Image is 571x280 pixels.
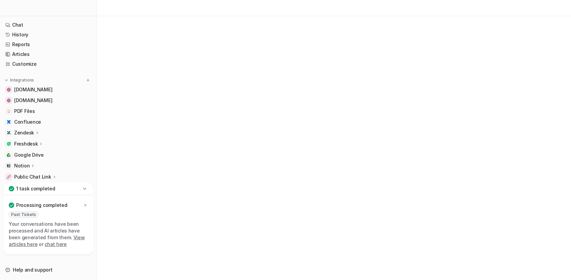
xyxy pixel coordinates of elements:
img: Zendesk [7,131,11,135]
a: chat here [44,241,66,247]
span: Confluence [14,119,41,125]
a: Chat [3,20,94,30]
span: Google Drive [14,152,44,158]
a: www.atlassian.com[DOMAIN_NAME] [3,96,94,105]
img: Google Drive [7,153,11,157]
a: Google DriveGoogle Drive [3,150,94,160]
p: Freshdesk [14,141,38,147]
a: ConfluenceConfluence [3,117,94,127]
p: Zendesk [14,129,34,136]
p: Your conversations have been processed and AI articles have been generated from them. or [9,221,88,248]
a: Help and support [3,265,94,275]
p: 1 task completed [16,185,55,192]
img: Public Chat Link [7,175,11,179]
span: [DOMAIN_NAME] [14,97,52,104]
span: [DOMAIN_NAME] [14,86,52,93]
img: expand menu [4,78,9,83]
img: www.atlassian.com [7,98,11,102]
p: Integrations [10,77,34,83]
a: www.airbnb.com[DOMAIN_NAME] [3,85,94,94]
img: menu_add.svg [86,78,90,83]
a: Reports [3,40,94,49]
button: Integrations [3,77,36,84]
img: Confluence [7,120,11,124]
p: Processing completed [16,202,67,209]
p: Notion [14,162,30,169]
p: Public Chat Link [14,174,51,180]
a: PDF FilesPDF Files [3,106,94,116]
span: Past Tickets [9,211,38,218]
img: PDF Files [7,109,11,113]
a: View articles here [9,235,85,247]
a: Articles [3,50,94,59]
img: Notion [7,164,11,168]
a: Customize [3,59,94,69]
img: www.airbnb.com [7,88,11,92]
a: History [3,30,94,39]
span: PDF Files [14,108,35,115]
img: Freshdesk [7,142,11,146]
